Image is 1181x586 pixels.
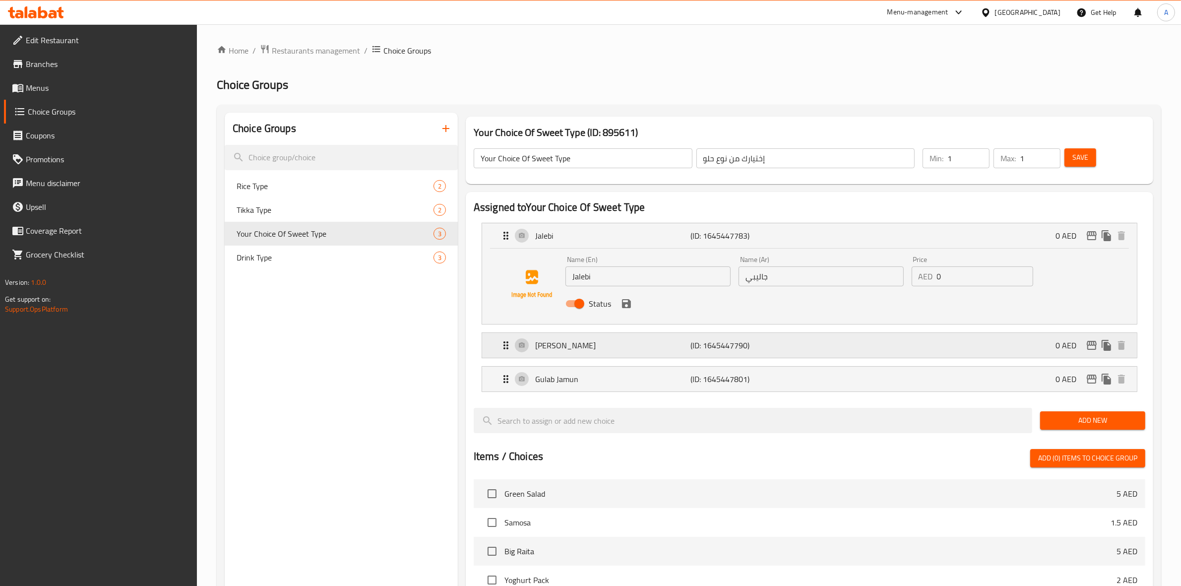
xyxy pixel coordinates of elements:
[434,205,445,215] span: 2
[739,266,904,286] input: Enter name Ar
[260,44,360,57] a: Restaurants management
[1072,151,1088,164] span: Save
[26,34,189,46] span: Edit Restaurant
[434,204,446,216] div: Choices
[364,45,368,57] li: /
[434,253,445,262] span: 3
[26,201,189,213] span: Upsell
[4,219,197,243] a: Coverage Report
[887,6,948,18] div: Menu-management
[1084,228,1099,243] button: edit
[1048,414,1137,427] span: Add New
[474,449,543,464] h2: Items / Choices
[26,58,189,70] span: Branches
[233,121,296,136] h2: Choice Groups
[4,52,197,76] a: Branches
[217,73,288,96] span: Choice Groups
[26,249,189,260] span: Grocery Checklist
[474,408,1032,433] input: search
[26,177,189,189] span: Menu disclaimer
[504,517,1111,528] span: Samosa
[1114,338,1129,353] button: delete
[1084,338,1099,353] button: edit
[225,174,458,198] div: Rice Type2
[1111,517,1137,528] p: 1.5 AED
[272,45,360,57] span: Restaurants management
[1114,372,1129,387] button: delete
[1056,339,1084,351] p: 0 AED
[482,367,1137,391] div: Expand
[919,270,933,282] p: AED
[1040,411,1145,430] button: Add New
[26,153,189,165] span: Promotions
[535,373,691,385] p: Gulab Jamun
[565,266,731,286] input: Enter name En
[1117,488,1137,500] p: 5 AED
[474,219,1145,328] li: ExpandJalebiName (En)Name (Ar)PriceAEDStatussave
[504,488,1117,500] span: Green Salad
[5,303,68,316] a: Support.OpsPlatform
[482,483,502,504] span: Select choice
[474,328,1145,362] li: Expand
[1056,230,1084,242] p: 0 AED
[4,124,197,147] a: Coupons
[434,180,446,192] div: Choices
[434,182,445,191] span: 2
[5,293,51,306] span: Get support on:
[4,195,197,219] a: Upsell
[237,180,434,192] span: Rice Type
[691,339,795,351] p: (ID: 1645447790)
[1099,338,1114,353] button: duplicate
[474,200,1145,215] h2: Assigned to Your Choice Of Sweet Type
[1056,373,1084,385] p: 0 AED
[4,28,197,52] a: Edit Restaurant
[619,296,634,311] button: save
[217,44,1161,57] nav: breadcrumb
[474,125,1145,140] h3: Your Choice Of Sweet Type (ID: 895611)
[26,225,189,237] span: Coverage Report
[237,228,434,240] span: Your Choice Of Sweet Type
[482,541,502,562] span: Select choice
[434,229,445,239] span: 3
[4,243,197,266] a: Grocery Checklist
[217,45,249,57] a: Home
[383,45,431,57] span: Choice Groups
[237,204,434,216] span: Tikka Type
[225,222,458,246] div: Your Choice Of Sweet Type3
[482,512,502,533] span: Select choice
[225,145,458,170] input: search
[535,339,691,351] p: [PERSON_NAME]
[26,130,189,141] span: Coupons
[1000,152,1016,164] p: Max:
[31,276,46,289] span: 1.0.0
[589,298,611,310] span: Status
[500,253,563,316] img: Jalebi
[5,276,29,289] span: Version:
[237,252,434,263] span: Drink Type
[4,147,197,171] a: Promotions
[28,106,189,118] span: Choice Groups
[225,198,458,222] div: Tikka Type2
[504,545,1117,557] span: Big Raita
[434,252,446,263] div: Choices
[26,82,189,94] span: Menus
[691,373,795,385] p: (ID: 1645447801)
[1084,372,1099,387] button: edit
[4,100,197,124] a: Choice Groups
[252,45,256,57] li: /
[1099,372,1114,387] button: duplicate
[1099,228,1114,243] button: duplicate
[1064,148,1096,167] button: Save
[1030,449,1145,467] button: Add (0) items to choice group
[937,266,1034,286] input: Please enter price
[930,152,943,164] p: Min:
[1117,574,1137,586] p: 2 AED
[482,223,1137,248] div: Expand
[504,574,1117,586] span: Yoghurt Pack
[434,228,446,240] div: Choices
[474,362,1145,396] li: Expand
[4,171,197,195] a: Menu disclaimer
[1164,7,1168,18] span: A
[691,230,795,242] p: (ID: 1645447783)
[535,230,691,242] p: Jalebi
